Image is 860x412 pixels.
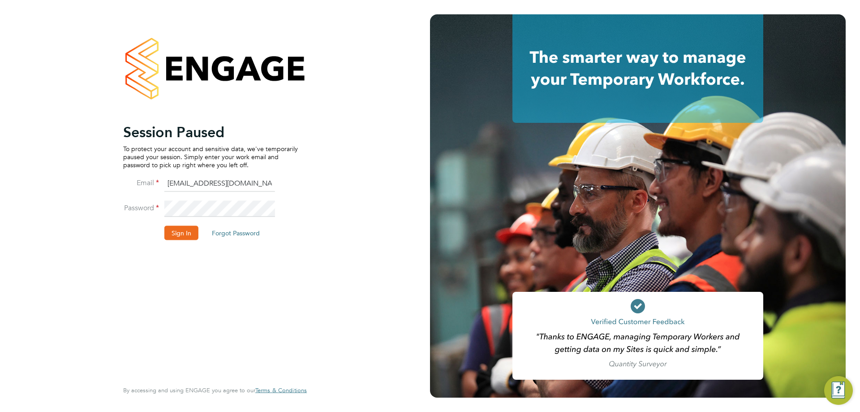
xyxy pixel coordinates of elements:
[255,387,307,394] a: Terms & Conditions
[123,386,307,394] span: By accessing and using ENGAGE you agree to our
[255,386,307,394] span: Terms & Conditions
[123,203,159,213] label: Password
[123,144,298,169] p: To protect your account and sensitive data, we've temporarily paused your session. Simply enter y...
[205,226,267,240] button: Forgot Password
[164,226,198,240] button: Sign In
[824,376,853,405] button: Engage Resource Center
[164,176,275,192] input: Enter your work email...
[123,123,298,141] h2: Session Paused
[123,178,159,187] label: Email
